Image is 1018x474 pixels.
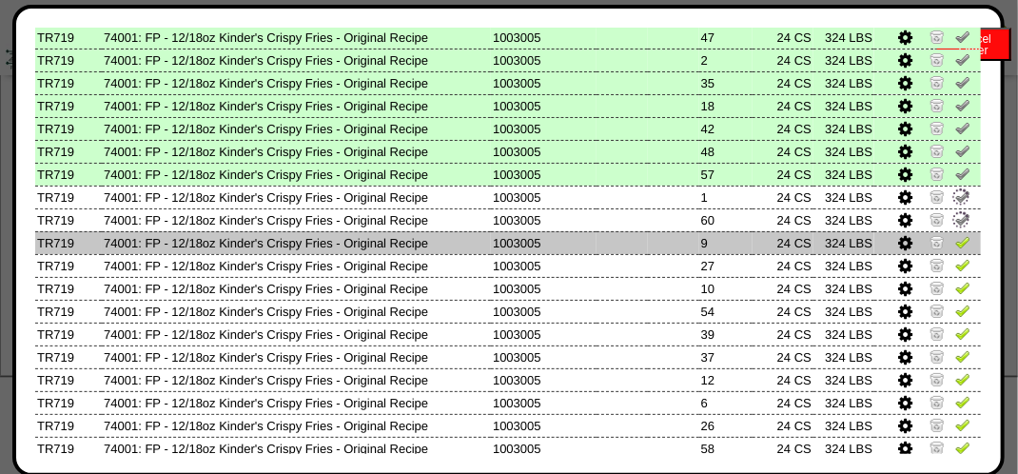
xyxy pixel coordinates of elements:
td: 47 [699,26,753,49]
td: 57 [699,163,753,186]
td: 74001: FP - 12/18oz Kinder's Crispy Fries - Original Recipe [102,368,491,391]
img: Zero Item and Verify [930,166,945,181]
td: 324 LBS [813,391,874,414]
td: TR719 [35,71,102,94]
td: TR719 [35,323,102,346]
td: 1003005 [491,323,597,346]
td: 42 [699,117,753,140]
img: Verify Pick [955,371,970,386]
td: 324 LBS [813,208,874,231]
td: 74001: FP - 12/18oz Kinder's Crispy Fries - Original Recipe [102,300,491,323]
img: Un-Verify Pick [955,166,970,181]
td: TR719 [35,94,102,117]
td: TR719 [35,300,102,323]
img: Un-Verify Pick [955,51,970,67]
td: 1003005 [491,414,597,437]
img: Un-Verify Pick [955,143,970,158]
td: 74001: FP - 12/18oz Kinder's Crispy Fries - Original Recipe [102,26,491,49]
td: 6 [699,391,753,414]
td: TR719 [35,368,102,391]
td: 324 LBS [813,94,874,117]
img: Zero Item and Verify [930,188,945,204]
td: 74001: FP - 12/18oz Kinder's Crispy Fries - Original Recipe [102,94,491,117]
td: 39 [699,323,753,346]
td: 324 LBS [813,231,874,254]
img: spinner-alpha-0.gif [950,209,971,230]
td: 2 [699,49,753,71]
img: Un-Verify Pick [955,74,970,89]
td: 24 CS [753,26,813,49]
img: Zero Item and Verify [930,303,945,318]
img: Zero Item and Verify [930,326,945,341]
td: 27 [699,254,753,277]
td: 24 CS [753,300,813,323]
td: 10 [699,277,753,300]
td: 324 LBS [813,323,874,346]
img: Zero Item and Verify [930,143,945,158]
td: 324 LBS [813,49,874,71]
img: Verify Pick [955,234,970,249]
td: 1003005 [491,208,597,231]
img: spinner-alpha-0.gif [950,187,971,207]
td: 1003005 [491,140,597,163]
td: 1003005 [491,391,597,414]
td: 24 CS [753,414,813,437]
img: Zero Item and Verify [930,440,945,455]
img: Zero Item and Verify [930,280,945,295]
img: Verify Pick [955,303,970,318]
td: 24 CS [753,94,813,117]
img: Un-Verify Pick [955,29,970,44]
img: Verify Pick [955,417,970,432]
td: 24 CS [753,254,813,277]
td: TR719 [35,140,102,163]
td: 24 CS [753,71,813,94]
td: 324 LBS [813,254,874,277]
img: Un-Verify Pick [955,97,970,112]
td: 18 [699,94,753,117]
td: 324 LBS [813,368,874,391]
td: TR719 [35,277,102,300]
td: 74001: FP - 12/18oz Kinder's Crispy Fries - Original Recipe [102,208,491,231]
td: 74001: FP - 12/18oz Kinder's Crispy Fries - Original Recipe [102,231,491,254]
td: 1003005 [491,254,597,277]
td: TR719 [35,49,102,71]
td: 24 CS [753,346,813,368]
td: 74001: FP - 12/18oz Kinder's Crispy Fries - Original Recipe [102,437,491,460]
td: 24 CS [753,323,813,346]
td: 1003005 [491,231,597,254]
img: Zero Item and Verify [930,97,945,112]
img: Verify Pick [955,326,970,341]
td: 24 CS [753,186,813,208]
td: 60 [699,208,753,231]
td: 74001: FP - 12/18oz Kinder's Crispy Fries - Original Recipe [102,163,491,186]
td: 1003005 [491,163,597,186]
td: 9 [699,231,753,254]
td: 26 [699,414,753,437]
td: 24 CS [753,437,813,460]
td: 54 [699,300,753,323]
td: 1003005 [491,368,597,391]
td: 74001: FP - 12/18oz Kinder's Crispy Fries - Original Recipe [102,391,491,414]
td: 324 LBS [813,163,874,186]
img: Zero Item and Verify [930,234,945,249]
td: 24 CS [753,277,813,300]
td: 324 LBS [813,300,874,323]
td: 1003005 [491,49,597,71]
td: 74001: FP - 12/18oz Kinder's Crispy Fries - Original Recipe [102,277,491,300]
td: 74001: FP - 12/18oz Kinder's Crispy Fries - Original Recipe [102,414,491,437]
img: Zero Item and Verify [930,211,945,227]
img: Verify Pick [955,348,970,364]
td: 24 CS [753,140,813,163]
td: 1003005 [491,346,597,368]
td: 324 LBS [813,346,874,368]
td: 37 [699,346,753,368]
td: TR719 [35,163,102,186]
td: 58 [699,437,753,460]
img: Zero Item and Verify [930,371,945,386]
td: 74001: FP - 12/18oz Kinder's Crispy Fries - Original Recipe [102,186,491,208]
img: Zero Item and Verify [930,29,945,44]
td: 1003005 [491,117,597,140]
td: 24 CS [753,391,813,414]
img: Verify Pick [955,280,970,295]
img: Zero Item and Verify [930,74,945,89]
